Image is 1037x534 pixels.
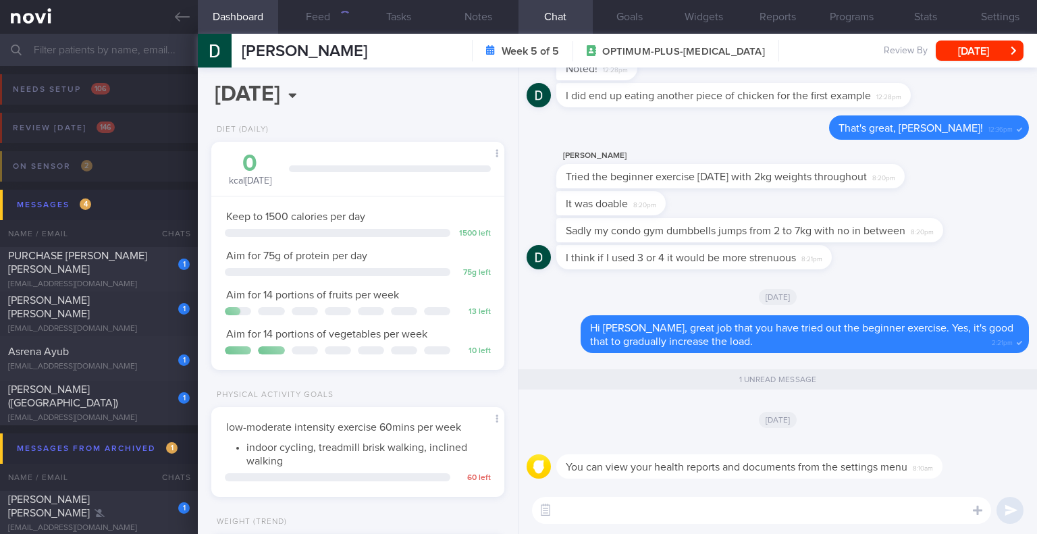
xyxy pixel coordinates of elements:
div: 60 left [457,473,491,483]
span: Keep to 1500 calories per day [226,211,365,222]
span: 8:20pm [911,224,934,237]
span: Asrena Ayub [8,346,69,357]
span: 12:28pm [876,89,901,102]
span: I think if I used 3 or 4 it would be more strenuous [566,252,796,263]
span: That's great, [PERSON_NAME]! [839,123,983,134]
div: 0 [225,152,275,176]
span: 2:21pm [992,335,1013,348]
span: [PERSON_NAME] [242,43,367,59]
span: Review By [884,45,928,57]
div: 1 [178,259,190,270]
span: Aim for 14 portions of fruits per week [226,290,399,300]
span: 12:36pm [988,122,1013,134]
div: 1 [178,303,190,315]
div: Chats [144,220,198,247]
span: [DATE] [759,289,797,305]
div: 1 [178,354,190,366]
span: 8:10am [913,460,933,473]
div: 13 left [457,307,491,317]
span: [PERSON_NAME] [PERSON_NAME] [8,295,90,319]
div: [EMAIL_ADDRESS][DOMAIN_NAME] [8,279,190,290]
span: Aim for 75g of protein per day [226,250,367,261]
span: [PERSON_NAME] [PERSON_NAME] [8,494,90,518]
div: Weight (Trend) [211,517,287,527]
span: 8:20pm [872,170,895,183]
div: 10 left [457,346,491,356]
div: [EMAIL_ADDRESS][DOMAIN_NAME] [8,413,190,423]
li: indoor cycling, treadmill brisk walking, inclined walking [246,437,489,468]
div: Physical Activity Goals [211,390,334,400]
span: I did end up eating another piece of chicken for the first example [566,90,871,101]
span: low-moderate intensity exercise 60mins per week [226,422,461,433]
span: Hi [PERSON_NAME], great job that you have tried out the beginner exercise. Yes, it's good that to... [590,323,1013,347]
span: 1 [166,442,178,454]
span: PURCHASE [PERSON_NAME] [PERSON_NAME] [8,250,147,275]
div: Review [DATE] [9,119,118,137]
span: OPTIMUM-PLUS-[MEDICAL_DATA] [602,45,764,59]
span: 12:28pm [603,62,628,75]
div: [EMAIL_ADDRESS][DOMAIN_NAME] [8,523,190,533]
strong: Week 5 of 5 [502,45,559,58]
span: [DATE] [759,412,797,428]
span: Aim for 14 portions of vegetables per week [226,329,427,340]
span: It was doable [566,198,628,209]
button: [DATE] [936,41,1023,61]
span: [PERSON_NAME] ([GEOGRAPHIC_DATA]) [8,384,118,408]
div: Diet (Daily) [211,125,269,135]
span: You can view your health reports and documents from the settings menu [566,462,907,473]
span: 4 [80,198,91,210]
div: Chats [144,464,198,491]
span: Noted! [566,63,597,74]
div: 75 g left [457,268,491,278]
div: 1 [178,392,190,404]
span: 8:20pm [633,197,656,210]
div: 1500 left [457,229,491,239]
div: [PERSON_NAME] [556,148,945,164]
span: 2 [81,160,92,171]
div: Messages from Archived [14,439,181,458]
div: Needs setup [9,80,113,99]
span: 8:21pm [801,251,822,264]
span: 106 [91,83,110,95]
div: [EMAIL_ADDRESS][DOMAIN_NAME] [8,362,190,372]
div: kcal [DATE] [225,152,275,188]
div: On sensor [9,157,96,176]
div: [EMAIL_ADDRESS][DOMAIN_NAME] [8,324,190,334]
span: 146 [97,122,115,133]
div: Messages [14,196,95,214]
span: Tried the beginner exercise [DATE] with 2kg weights throughout [566,171,867,182]
span: Sadly my condo gym dumbbells jumps from 2 to 7kg with no in between [566,225,905,236]
div: 1 [178,502,190,514]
